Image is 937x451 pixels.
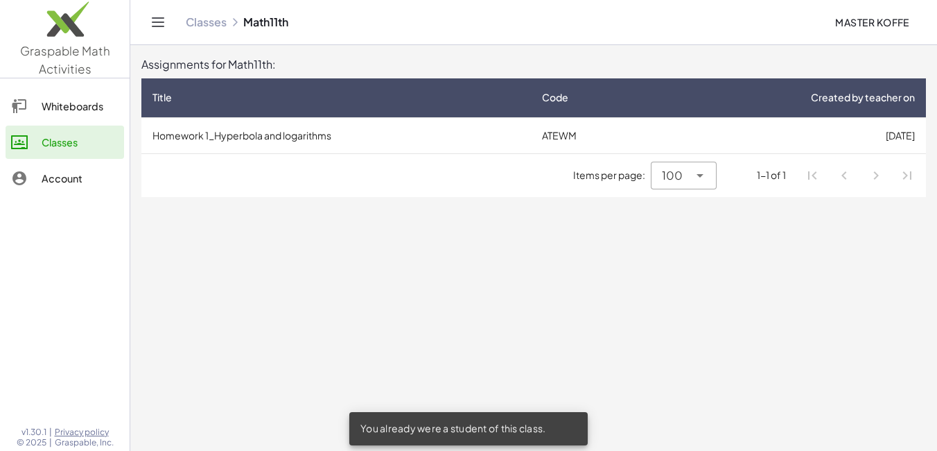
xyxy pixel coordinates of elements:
div: You already were a student of this class. [349,412,588,445]
div: Assignments for Math11th: [141,56,926,73]
span: Graspable, Inc. [55,437,114,448]
a: Privacy policy [55,427,114,438]
a: Whiteboards [6,90,124,123]
div: 1-1 of 1 [757,168,786,182]
div: Classes [42,134,119,151]
span: | [49,427,52,438]
a: Account [6,162,124,195]
span: Title [152,90,172,105]
button: Master Koffe [824,10,920,35]
span: Master Koffe [835,16,909,28]
span: | [49,437,52,448]
a: Classes [186,15,227,29]
td: [DATE] [653,117,926,153]
span: Graspable Math Activities [20,43,110,76]
span: Created by teacher on [811,90,915,105]
div: Whiteboards [42,98,119,114]
span: Items per page: [573,168,651,182]
div: Account [42,170,119,187]
span: 100 [662,167,683,184]
span: v1.30.1 [21,427,46,438]
span: © 2025 [17,437,46,448]
td: Homework 1_Hyperbola and logarithms [141,117,531,153]
button: Toggle navigation [147,11,169,33]
nav: Pagination Navigation [797,160,923,192]
span: Code [542,90,568,105]
td: ATEWM [531,117,653,153]
a: Classes [6,126,124,159]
